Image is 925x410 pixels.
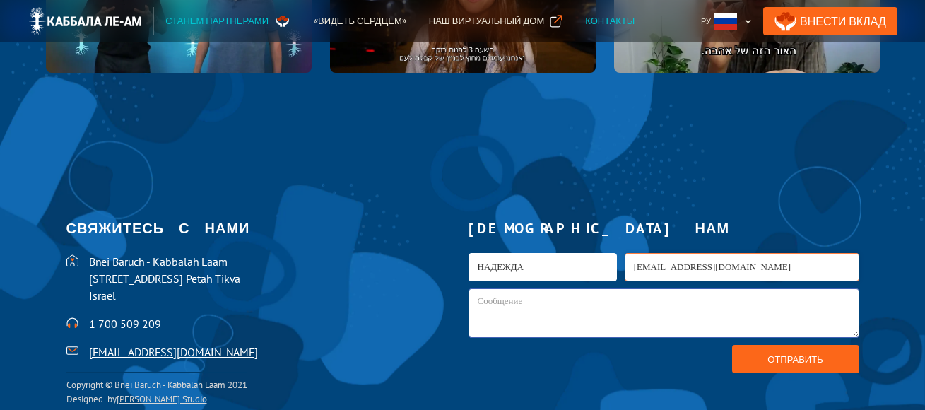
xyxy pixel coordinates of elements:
h2: Свяжитесь с нами [66,214,457,242]
a: Внести Вклад [763,7,897,35]
div: Ру [695,7,758,35]
a: 1 700 509 209 [89,317,161,331]
p: Bnei Baruch - Kabbalah Laam [STREET_ADDRESS] Petah Tikva Israel [89,253,457,304]
input: Имя [469,253,617,281]
div: Designed by [66,392,247,406]
input: Электронная почта [625,253,859,281]
a: Контакты [574,7,646,35]
a: «Видеть сердцем» [302,7,418,35]
div: Ру [701,14,711,28]
div: «Видеть сердцем» [314,14,406,28]
div: Copyright © Bnei Baruch - Kabbalah Laam 2021 [66,378,247,392]
a: [PERSON_NAME] Studio [117,393,207,405]
div: Контакты [585,14,635,28]
a: [EMAIL_ADDRESS][DOMAIN_NAME] [89,345,258,359]
h2: [DEMOGRAPHIC_DATA] нам [469,214,859,242]
div: Станем партнерами [165,14,269,28]
a: Станем партнерами [154,7,302,35]
a: Наш виртуальный дом [418,7,574,35]
input: Отправить [732,345,859,373]
div: Наш виртуальный дом [429,14,544,28]
form: kab1-Russian [469,253,859,373]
